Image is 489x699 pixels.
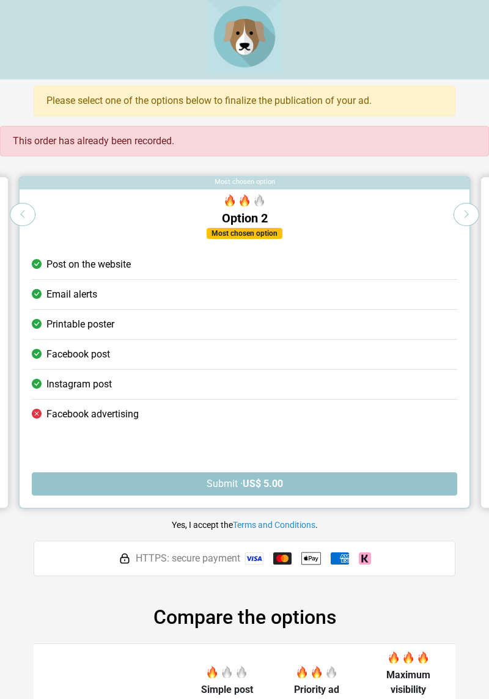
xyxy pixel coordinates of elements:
span: Maximum visibility [386,669,430,695]
span: Simple post [201,684,253,695]
img: Visa [245,552,263,565]
img: American Express [331,552,349,565]
img: Mastercard [273,552,292,565]
span: Instagram post [46,377,112,392]
span: Post on the website [46,257,131,272]
img: HTTPS: secure payment [119,552,131,565]
a: Terms and Conditions [233,520,315,530]
span: Facebook post [46,347,110,362]
span: Email alerts [46,287,97,302]
div: Most chosen option [20,177,469,189]
small: Yes, I accept the . [172,520,318,530]
span: HTTPS: secure payment [136,551,240,566]
span: Printable poster [46,317,114,332]
span: Facebook advertising [46,407,139,422]
button: Submit ·US$ 5.00 [32,472,457,496]
span: Priority ad [294,684,339,695]
h2: Compare the options [34,606,455,629]
div: Please select one of the options below to finalize the publication of your ad. [34,86,455,116]
img: Apple Pay [301,549,321,568]
h5: Option 2 [32,211,457,225]
div: Most chosen option [207,228,282,239]
img: Klarna [359,552,371,565]
strong: US$ 5.00 [243,478,283,489]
